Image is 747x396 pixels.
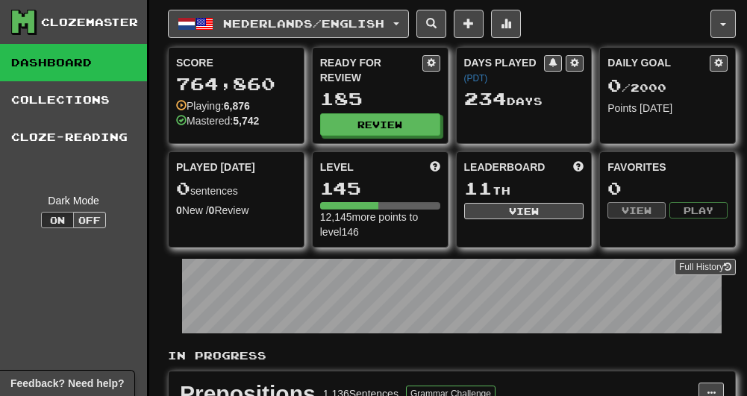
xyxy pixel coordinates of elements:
div: Dark Mode [11,193,136,208]
span: Nederlands / English [223,17,384,30]
span: 234 [464,88,507,109]
strong: 5,742 [233,115,259,127]
div: Days Played [464,55,545,85]
button: Nederlands/English [168,10,409,38]
span: Score more points to level up [430,160,440,175]
strong: 0 [176,204,182,216]
div: 12,145 more points to level 146 [320,210,440,239]
span: Level [320,160,354,175]
span: This week in points, UTC [573,160,584,175]
div: sentences [176,179,296,198]
div: Day s [464,89,584,109]
div: Clozemaster [41,15,138,30]
strong: 0 [209,204,215,216]
span: Played [DATE] [176,160,255,175]
button: More stats [491,10,521,38]
button: Add sentence to collection [454,10,484,38]
span: 0 [607,75,622,95]
div: New / Review [176,203,296,218]
div: Playing: [176,98,250,113]
a: Full History [675,259,736,275]
span: 11 [464,177,493,198]
span: Open feedback widget [10,376,124,391]
div: 764,860 [176,75,296,93]
button: Play [669,202,728,219]
button: Off [73,212,106,228]
div: Favorites [607,160,728,175]
button: View [607,202,666,219]
div: Points [DATE] [607,101,728,116]
span: / 2000 [607,81,666,94]
div: 185 [320,89,440,108]
div: th [464,179,584,198]
div: Score [176,55,296,70]
button: On [41,212,74,228]
div: Daily Goal [607,55,710,72]
div: Mastered: [176,113,259,128]
a: (PDT) [464,73,488,84]
p: In Progress [168,348,736,363]
button: View [464,203,584,219]
strong: 6,876 [224,100,250,112]
span: Leaderboard [464,160,546,175]
button: Review [320,113,440,136]
div: Ready for Review [320,55,422,85]
div: 0 [607,179,728,198]
button: Search sentences [416,10,446,38]
span: 0 [176,177,190,198]
div: 145 [320,179,440,198]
